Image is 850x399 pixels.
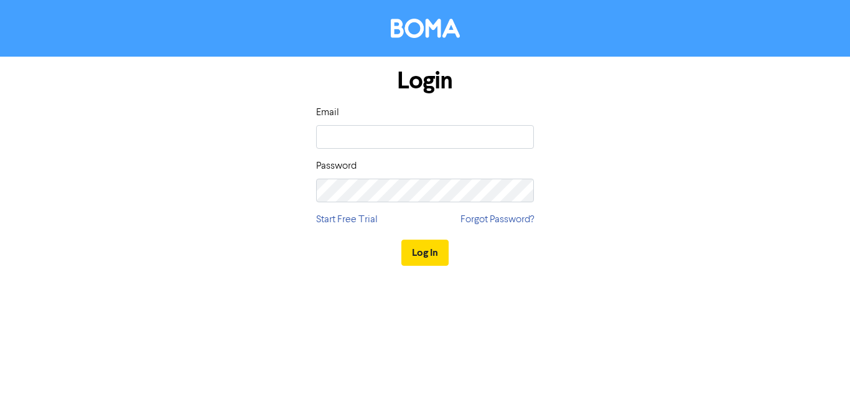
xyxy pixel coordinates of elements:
[316,159,357,174] label: Password
[316,212,378,227] a: Start Free Trial
[316,105,339,120] label: Email
[316,67,534,95] h1: Login
[460,212,534,227] a: Forgot Password?
[391,19,460,38] img: BOMA Logo
[401,240,449,266] button: Log In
